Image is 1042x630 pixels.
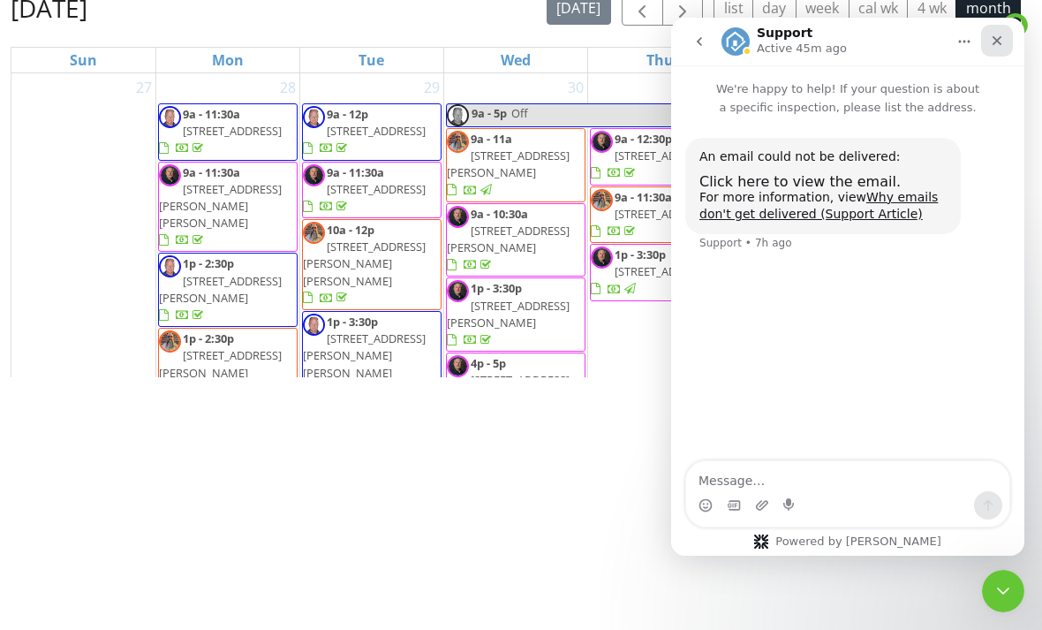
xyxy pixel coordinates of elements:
[276,73,299,102] a: Go to July 28, 2025
[327,314,378,330] span: 1p - 3:30p
[471,355,506,371] span: 4p - 5p
[643,48,677,72] a: Thursday
[615,263,714,279] span: [STREET_ADDRESS]
[303,330,426,380] span: [STREET_ADDRESS][PERSON_NAME][PERSON_NAME]
[590,186,729,244] a: 9a - 11:30a [STREET_ADDRESS]
[183,255,234,271] span: 1p - 2:30p
[303,164,426,214] a: 9a - 11:30a [STREET_ADDRESS]
[159,273,282,306] span: [STREET_ADDRESS][PERSON_NAME]
[447,148,570,180] span: [STREET_ADDRESS][PERSON_NAME]
[327,164,384,180] span: 9a - 11:30a
[443,73,587,554] td: Go to July 30, 2025
[447,131,469,153] img: img_7636.jpeg
[327,222,374,238] span: 10a - 12p
[447,104,469,126] img: passport_picture.jpeg
[591,247,613,269] img: img_2218.jpeg
[303,164,325,186] img: img_2218.jpeg
[447,280,469,302] img: img_2218.jpeg
[588,73,732,554] td: Go to July 31, 2025
[303,314,426,398] a: 1p - 3:30p [STREET_ADDRESS][PERSON_NAME][PERSON_NAME]
[303,222,426,306] a: 10a - 12p [STREET_ADDRESS][PERSON_NAME][PERSON_NAME]
[471,104,508,126] span: 9a - 5p
[615,148,714,163] span: [STREET_ADDRESS]
[327,181,426,197] span: [STREET_ADDRESS]
[303,239,426,288] span: [STREET_ADDRESS][PERSON_NAME][PERSON_NAME]
[66,48,101,72] a: Sunday
[447,206,469,228] img: img_2218.jpeg
[591,131,613,153] img: img_2218.jpeg
[303,106,325,128] img: passport_picture.jpeg
[355,48,388,72] a: Tuesday
[183,330,234,346] span: 1p - 2:30p
[447,280,570,347] a: 1p - 3:30p [STREET_ADDRESS][PERSON_NAME]
[159,106,181,128] img: passport_picture.jpeg
[208,48,247,72] a: Monday
[447,355,469,377] img: img_2218.jpeg
[158,103,298,161] a: 9a - 11:30a [STREET_ADDRESS]
[446,203,585,277] a: 9a - 10:30a [STREET_ADDRESS][PERSON_NAME]
[158,162,298,253] a: 9a - 11:30a [STREET_ADDRESS][PERSON_NAME][PERSON_NAME]
[615,189,672,205] span: 9a - 11:30a
[158,328,298,402] a: 1p - 2:30p [STREET_ADDRESS][PERSON_NAME]
[591,131,714,180] a: 9a - 12:30p [STREET_ADDRESS]
[159,255,282,323] a: 1p - 2:30p [STREET_ADDRESS][PERSON_NAME]
[447,355,570,405] a: 4p - 5p [STREET_ADDRESS][PERSON_NAME]
[303,314,325,336] img: passport_picture.jpeg
[159,181,282,231] span: [STREET_ADDRESS][PERSON_NAME][PERSON_NAME]
[302,219,442,310] a: 10a - 12p [STREET_ADDRESS][PERSON_NAME][PERSON_NAME]
[420,73,443,102] a: Go to July 29, 2025
[615,206,714,222] span: [STREET_ADDRESS]
[327,123,426,139] span: [STREET_ADDRESS]
[446,128,585,202] a: 9a - 11a [STREET_ADDRESS][PERSON_NAME]
[183,123,282,139] span: [STREET_ADDRESS]
[183,106,240,122] span: 9a - 11:30a
[158,253,298,327] a: 1p - 2:30p [STREET_ADDRESS][PERSON_NAME]
[447,223,570,255] span: [STREET_ADDRESS][PERSON_NAME]
[591,189,714,239] a: 9a - 11:30a [STREET_ADDRESS]
[511,105,528,121] span: Off
[302,103,442,161] a: 9a - 12p [STREET_ADDRESS]
[159,330,181,353] img: img_7636.jpeg
[447,206,570,273] a: 9a - 10:30a [STREET_ADDRESS][PERSON_NAME]
[447,131,570,198] a: 9a - 11a [STREET_ADDRESS][PERSON_NAME]
[299,73,443,554] td: Go to July 29, 2025
[303,222,325,244] img: img_7636.jpeg
[447,298,570,330] span: [STREET_ADDRESS][PERSON_NAME]
[564,73,587,102] a: Go to July 30, 2025
[615,247,666,262] span: 1p - 3:30p
[132,73,155,102] a: Go to July 27, 2025
[155,73,299,554] td: Go to July 28, 2025
[447,372,570,405] span: [STREET_ADDRESS][PERSON_NAME]
[159,164,282,248] a: 9a - 11:30a [STREET_ADDRESS][PERSON_NAME][PERSON_NAME]
[615,131,672,147] span: 9a - 12:30p
[446,353,585,410] a: 4p - 5p [STREET_ADDRESS][PERSON_NAME]
[591,189,613,211] img: img_7636.jpeg
[183,164,240,180] span: 9a - 11:30a
[497,48,534,72] a: Wednesday
[327,106,368,122] span: 9a - 12p
[590,244,729,301] a: 1p - 3:30p [STREET_ADDRESS]
[159,347,282,380] span: [STREET_ADDRESS][PERSON_NAME]
[302,162,442,219] a: 9a - 11:30a [STREET_ADDRESS]
[591,247,714,296] a: 1p - 3:30p [STREET_ADDRESS]
[471,280,522,296] span: 1p - 3:30p
[159,164,181,186] img: img_2218.jpeg
[471,206,528,222] span: 9a - 10:30a
[159,330,282,398] a: 1p - 2:30p [STREET_ADDRESS][PERSON_NAME]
